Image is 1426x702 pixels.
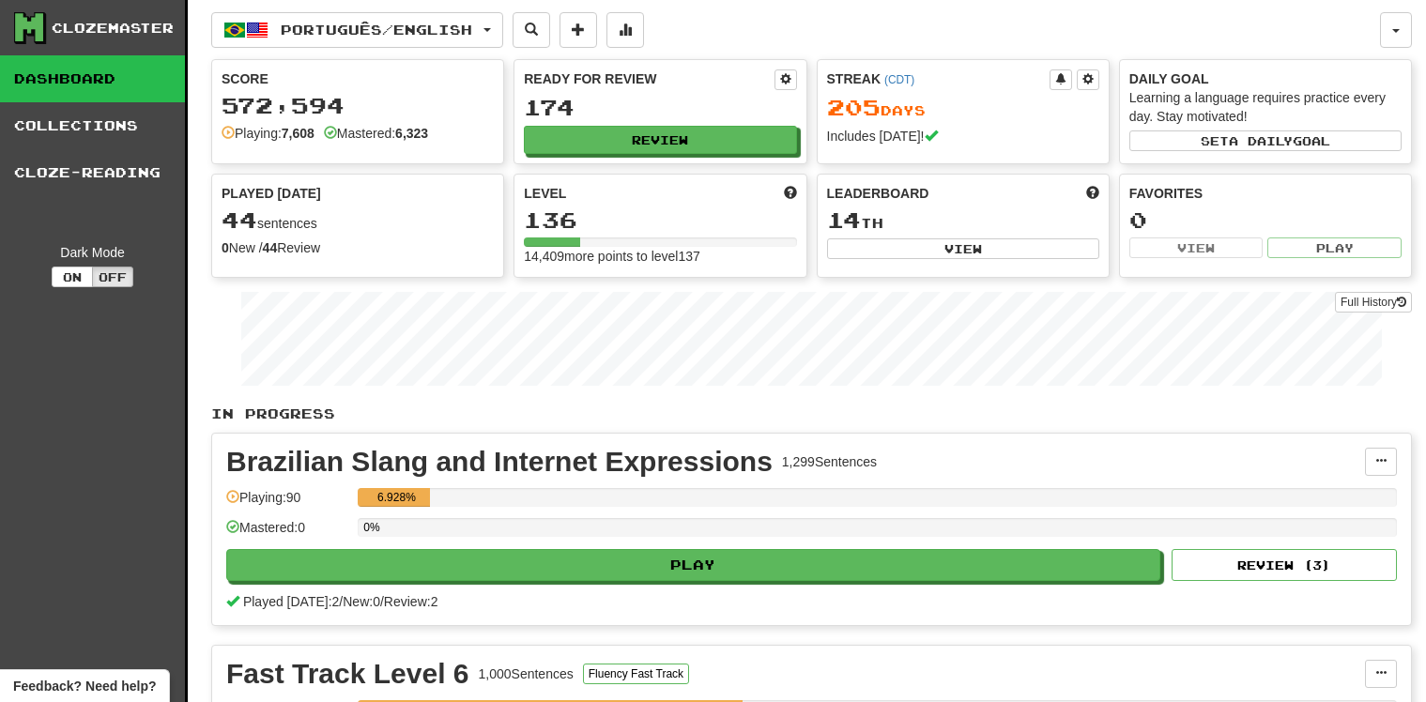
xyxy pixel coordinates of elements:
[222,240,229,255] strong: 0
[827,208,1099,233] div: th
[524,208,796,232] div: 136
[263,240,278,255] strong: 44
[343,594,380,609] span: New: 0
[513,12,550,48] button: Search sentences
[1129,237,1264,258] button: View
[606,12,644,48] button: More stats
[827,96,1099,120] div: Day s
[14,243,171,262] div: Dark Mode
[524,126,796,154] button: Review
[1172,549,1397,581] button: Review (3)
[479,664,574,683] div: 1,000 Sentences
[222,208,494,233] div: sentences
[211,404,1412,423] p: In Progress
[827,206,861,233] span: 14
[395,126,428,141] strong: 6,323
[226,488,348,519] div: Playing: 90
[222,238,494,257] div: New / Review
[784,184,797,203] span: Score more points to level up
[363,488,429,507] div: 6.928%
[222,184,321,203] span: Played [DATE]
[1129,184,1402,203] div: Favorites
[524,184,566,203] span: Level
[782,452,877,471] div: 1,299 Sentences
[226,660,469,688] div: Fast Track Level 6
[827,127,1099,145] div: Includes [DATE]!
[1129,208,1402,232] div: 0
[226,518,348,549] div: Mastered: 0
[1229,134,1293,147] span: a daily
[1086,184,1099,203] span: This week in points, UTC
[827,94,881,120] span: 205
[1267,237,1402,258] button: Play
[583,664,689,684] button: Fluency Fast Track
[1129,130,1402,151] button: Seta dailygoal
[380,594,384,609] span: /
[1129,88,1402,126] div: Learning a language requires practice every day. Stay motivated!
[524,247,796,266] div: 14,409 more points to level 137
[222,94,494,117] div: 572,594
[1129,69,1402,88] div: Daily Goal
[384,594,438,609] span: Review: 2
[243,594,339,609] span: Played [DATE]: 2
[827,184,929,203] span: Leaderboard
[560,12,597,48] button: Add sentence to collection
[222,206,257,233] span: 44
[222,124,314,143] div: Playing:
[52,19,174,38] div: Clozemaster
[226,448,773,476] div: Brazilian Slang and Internet Expressions
[524,96,796,119] div: 174
[282,126,314,141] strong: 7,608
[92,267,133,287] button: Off
[1335,292,1412,313] a: Full History
[324,124,428,143] div: Mastered:
[52,267,93,287] button: On
[281,22,472,38] span: Português / English
[226,549,1160,581] button: Play
[13,677,156,695] span: Open feedback widget
[827,238,1099,259] button: View
[211,12,503,48] button: Português/English
[222,69,494,88] div: Score
[524,69,774,88] div: Ready for Review
[884,73,914,86] a: (CDT)
[827,69,1050,88] div: Streak
[339,594,343,609] span: /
